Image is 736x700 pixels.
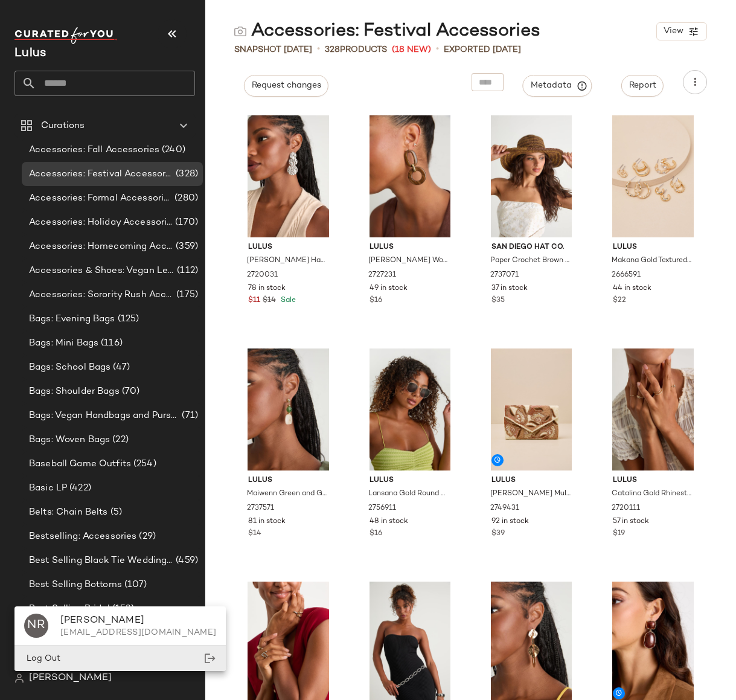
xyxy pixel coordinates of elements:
span: 49 in stock [370,283,408,294]
span: 2720031 [247,270,278,281]
span: 78 in stock [248,283,286,294]
span: Belts: Chain Belts [29,506,108,519]
span: $39 [491,528,505,539]
span: Makana Gold Textured Rhinestone Six-Piece Hoop Earring Set [612,255,692,266]
span: 48 in stock [370,516,408,527]
span: Lulus [370,242,450,253]
span: 2666591 [612,270,641,281]
span: Log Out [24,654,60,663]
span: $19 [613,528,625,539]
img: 2756911_01_OM_2025-09-02.jpg [360,348,459,470]
span: $22 [613,295,626,306]
span: (153) [110,602,135,616]
span: Bags: Vegan Handbags and Purses [29,409,179,423]
span: $11 [248,295,260,306]
span: Best Selling Black Tie Wedding Guest [29,554,173,568]
span: Lulus [370,475,450,486]
span: Lulus [248,475,328,486]
span: View [663,27,683,36]
span: 81 in stock [248,516,286,527]
span: Lulus [248,242,328,253]
img: 2720031_01_OM_2025-08-05.jpg [238,115,338,237]
span: Lulus [613,475,693,486]
span: (70) [120,385,140,399]
span: $14 [248,528,261,539]
img: 2749431_02_front_2025-09-12.jpg [482,348,581,470]
span: NR [27,616,45,635]
span: (422) [67,481,91,495]
span: Report [629,81,656,91]
span: Curations [41,119,85,133]
span: [PERSON_NAME] [29,671,112,686]
span: Current Company Name [14,47,46,60]
span: (18 New) [392,43,431,56]
span: 328 [325,45,340,54]
span: 44 in stock [613,283,651,294]
span: Request changes [251,81,321,91]
span: (112) [174,264,198,278]
img: 2720111_01_OM_2025-08-29.jpg [603,348,703,470]
span: 57 in stock [613,516,649,527]
span: • [317,42,320,57]
span: Best Selling Bottoms [29,578,122,592]
span: 2737571 [247,503,274,514]
span: [PERSON_NAME] Wooden Drop Earrings [368,255,449,266]
span: Bags: Woven Bags [29,433,110,447]
span: (5) [108,506,122,519]
button: Report [621,75,664,97]
span: (22) [110,433,129,447]
span: Accessories: Sorority Rush Accessories [29,288,174,302]
span: (71) [179,409,198,423]
span: $16 [370,295,382,306]
span: (175) [174,288,198,302]
span: 37 in stock [491,283,528,294]
span: • [436,42,439,57]
img: 12661401_2666591.jpg [603,115,703,237]
div: Products [325,43,387,56]
span: Sale [278,297,296,304]
span: (125) [115,312,139,326]
span: Lulus [491,475,572,486]
span: Accessories: Holiday Accessories [29,216,173,230]
span: Baseball Game Outfits [29,457,131,471]
span: (29) [136,530,156,544]
span: (459) [173,554,198,568]
div: [EMAIL_ADDRESS][DOMAIN_NAME] [60,628,216,638]
span: (107) [122,578,147,592]
img: 2727231_01_OM_2025-09-03.jpg [360,115,459,237]
button: View [656,22,707,40]
img: 2737071_03_OM_2025-08-01.jpg [482,115,581,237]
span: 2749431 [490,503,519,514]
span: (359) [173,240,198,254]
span: (254) [131,457,156,471]
span: Basic LP [29,481,67,495]
span: [PERSON_NAME] Hammered Statement Earrings [247,255,327,266]
span: Accessories & Shoes: Vegan Leather [29,264,174,278]
span: Bags: Evening Bags [29,312,115,326]
div: [PERSON_NAME] [60,614,216,628]
span: Lulus [613,242,693,253]
span: Bags: School Bags [29,361,110,374]
span: Paper Crochet Brown Space Dye Sun Hat [490,255,571,266]
img: svg%3e [234,25,246,37]
span: $35 [491,295,505,306]
span: Maiwenn Green and Gold Stone Drop Earrings [247,489,327,499]
span: (47) [110,361,130,374]
img: cfy_white_logo.C9jOOHJF.svg [14,27,117,44]
span: Best Selling Bridal [29,602,110,616]
span: (170) [173,216,198,230]
span: Accessories: Homecoming Accessories [29,240,173,254]
span: (240) [159,143,185,157]
span: Metadata [530,80,585,91]
span: (116) [98,336,123,350]
span: (328) [173,167,198,181]
p: Exported [DATE] [444,43,521,56]
span: Accessories: Formal Accessories [29,191,172,205]
img: svg%3e [14,673,24,683]
span: $14 [263,295,276,306]
span: Lansana Gold Round Wire Sunglasses [368,489,449,499]
span: 2756911 [368,503,396,514]
span: Catalina Gold Rhinestone Five-Piece Ring Set [612,489,692,499]
img: 2737571_01_OM_2025-08-14.jpg [238,348,338,470]
span: 92 in stock [491,516,529,527]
